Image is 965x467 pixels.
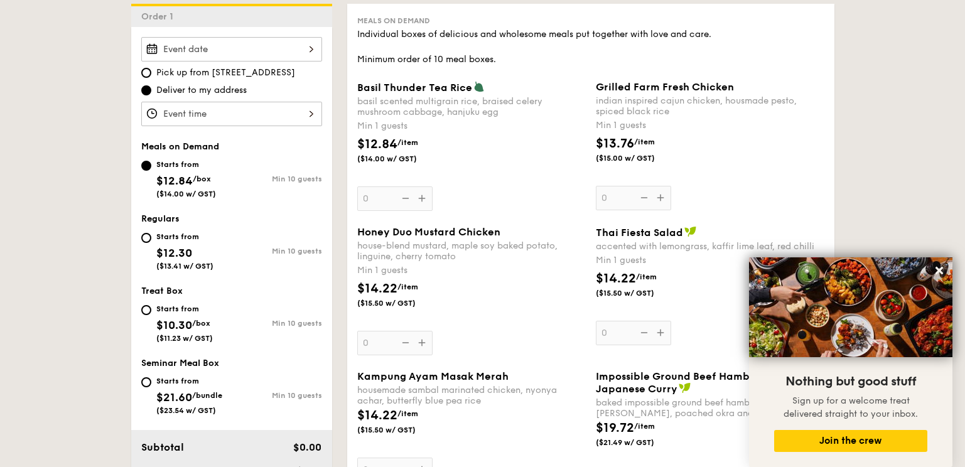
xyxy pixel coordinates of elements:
span: /item [634,422,655,431]
span: $14.22 [357,281,397,296]
span: Subtotal [141,441,184,453]
div: Min 10 guests [232,391,322,400]
span: $0.00 [293,441,321,453]
span: $14.22 [596,271,636,286]
span: /item [397,409,418,418]
span: Meals on Demand [357,16,430,25]
span: $10.30 [156,318,192,332]
span: Pick up from [STREET_ADDRESS] [156,67,295,79]
span: Honey Duo Mustard Chicken [357,226,500,238]
span: ($23.54 w/ GST) [156,406,216,415]
span: ($15.50 w/ GST) [357,298,443,308]
span: ($13.41 w/ GST) [156,262,213,271]
input: Starts from$12.84/box($14.00 w/ GST)Min 10 guests [141,161,151,171]
span: Regulars [141,213,180,224]
img: icon-vegetarian.fe4039eb.svg [473,81,485,92]
span: /box [192,319,210,328]
input: Pick up from [STREET_ADDRESS] [141,68,151,78]
span: ($14.00 w/ GST) [357,154,443,164]
span: Sign up for a welcome treat delivered straight to your inbox. [784,395,918,419]
span: Meals on Demand [141,141,219,152]
input: Starts from$12.30($13.41 w/ GST)Min 10 guests [141,233,151,243]
div: baked impossible ground beef hamburg, japanese [PERSON_NAME], poached okra and carrot [596,397,824,419]
span: Treat Box [141,286,183,296]
span: ($15.50 w/ GST) [596,288,681,298]
div: Starts from [156,304,213,314]
span: /item [397,138,418,147]
span: $14.22 [357,408,397,423]
span: ($15.00 w/ GST) [596,153,681,163]
span: Deliver to my address [156,84,247,97]
span: $21.60 [156,390,192,404]
div: Min 10 guests [232,247,322,255]
img: icon-vegan.f8ff3823.svg [679,382,691,394]
input: Event time [141,102,322,126]
span: $12.30 [156,246,192,260]
div: Min 1 guests [596,254,824,267]
span: /item [397,282,418,291]
span: /box [193,174,211,183]
div: Starts from [156,376,222,386]
span: /bundle [192,391,222,400]
div: Min 1 guests [357,264,586,277]
button: Close [929,260,949,281]
input: Event date [141,37,322,62]
div: Min 10 guests [232,319,322,328]
span: Thai Fiesta Salad [596,227,683,239]
div: house-blend mustard, maple soy baked potato, linguine, cherry tomato [357,240,586,262]
div: Individual boxes of delicious and wholesome meals put together with love and care. Minimum order ... [357,28,824,66]
span: Impossible Ground Beef Hamburg with Japanese Curry [596,370,790,395]
div: basil scented multigrain rice, braised celery mushroom cabbage, hanjuku egg [357,96,586,117]
span: Nothing but good stuff [785,374,916,389]
span: /item [636,272,657,281]
div: Starts from [156,159,216,169]
span: Order 1 [141,11,178,22]
input: Starts from$10.30/box($11.23 w/ GST)Min 10 guests [141,305,151,315]
span: ($21.49 w/ GST) [596,437,681,448]
img: icon-vegan.f8ff3823.svg [684,226,697,237]
span: $13.76 [596,136,634,151]
img: DSC07876-Edit02-Large.jpeg [749,257,952,357]
span: ($14.00 w/ GST) [156,190,216,198]
span: Seminar Meal Box [141,358,219,368]
button: Join the crew [774,430,927,452]
span: /item [634,137,655,146]
div: Starts from [156,232,213,242]
span: ($11.23 w/ GST) [156,334,213,343]
span: Grilled Farm Fresh Chicken [596,81,734,93]
input: Deliver to my address [141,85,151,95]
div: accented with lemongrass, kaffir lime leaf, red chilli [596,241,824,252]
div: Min 1 guests [357,120,586,132]
input: Starts from$21.60/bundle($23.54 w/ GST)Min 10 guests [141,377,151,387]
div: Min 1 guests [596,119,824,132]
span: Basil Thunder Tea Rice [357,82,472,94]
span: $12.84 [156,174,193,188]
div: housemade sambal marinated chicken, nyonya achar, butterfly blue pea rice [357,385,586,406]
span: $19.72 [596,421,634,436]
span: ($15.50 w/ GST) [357,425,443,435]
div: Min 10 guests [232,174,322,183]
div: indian inspired cajun chicken, housmade pesto, spiced black rice [596,95,824,117]
span: Kampung Ayam Masak Merah [357,370,509,382]
span: $12.84 [357,137,397,152]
